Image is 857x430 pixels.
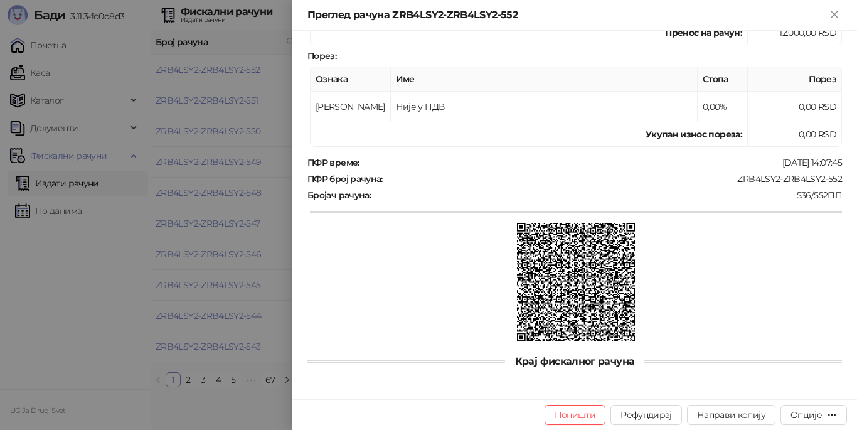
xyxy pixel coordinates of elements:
[790,409,822,421] div: Опције
[748,21,842,45] td: 12.000,00 RSD
[545,405,606,425] button: Поништи
[391,67,698,92] th: Име
[372,190,843,201] div: 536/552ПП
[780,405,847,425] button: Опције
[748,122,842,147] td: 0,00 RSD
[311,67,391,92] th: Ознака
[391,92,698,122] td: Није у ПДВ
[307,190,371,201] strong: Бројач рачуна :
[384,173,843,185] div: ZRB4LSY2-ZRB4LSY2-552
[748,92,842,122] td: 0,00 RSD
[697,409,765,421] span: Направи копију
[307,157,359,168] strong: ПФР време :
[517,223,636,341] img: QR код
[665,27,742,38] strong: Пренос на рачун :
[307,173,383,185] strong: ПФР број рачуна :
[307,8,827,23] div: Преглед рачуна ZRB4LSY2-ZRB4LSY2-552
[307,50,336,62] strong: Порез :
[698,92,748,122] td: 0,00%
[687,405,775,425] button: Направи копију
[698,67,748,92] th: Стопа
[827,8,842,23] button: Close
[646,129,742,140] strong: Укупан износ пореза:
[311,92,391,122] td: [PERSON_NAME]
[361,157,843,168] div: [DATE] 14:07:45
[748,67,842,92] th: Порез
[505,355,645,367] span: Крај фискалног рачуна
[610,405,682,425] button: Рефундирај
